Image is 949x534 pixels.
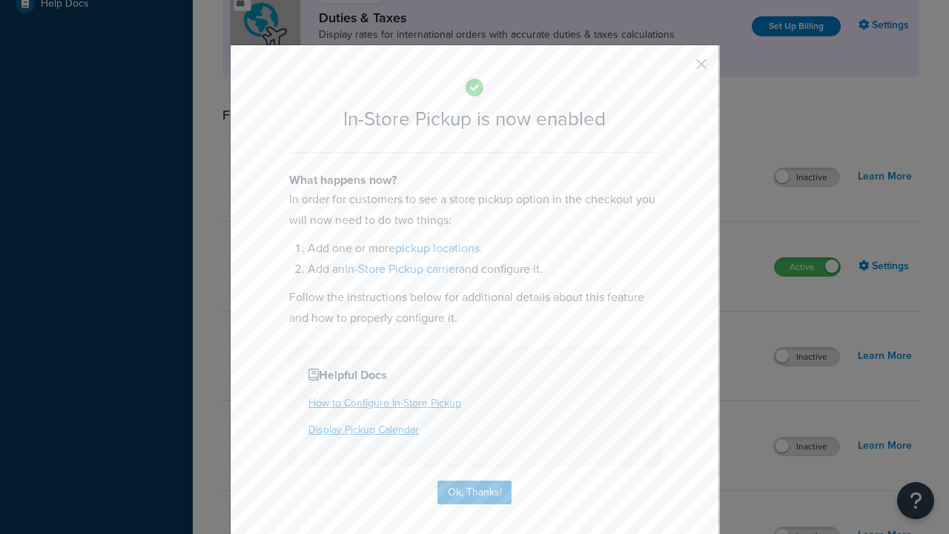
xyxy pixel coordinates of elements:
li: Add an and configure it. [308,259,660,280]
h4: Helpful Docs [308,366,641,384]
h2: In-Store Pickup is now enabled [289,108,660,130]
p: Follow the instructions below for additional details about this feature and how to properly confi... [289,287,660,329]
p: In order for customers to see a store pickup option in the checkout you will now need to do two t... [289,189,660,231]
a: pickup locations [395,240,480,257]
h4: What happens now? [289,171,660,189]
a: Display Pickup Calendar [308,422,419,438]
a: How to Configure In-Store Pickup [308,395,461,411]
a: In-Store Pickup carrier [345,260,459,277]
button: Ok, Thanks! [437,481,512,504]
li: Add one or more . [308,238,660,259]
